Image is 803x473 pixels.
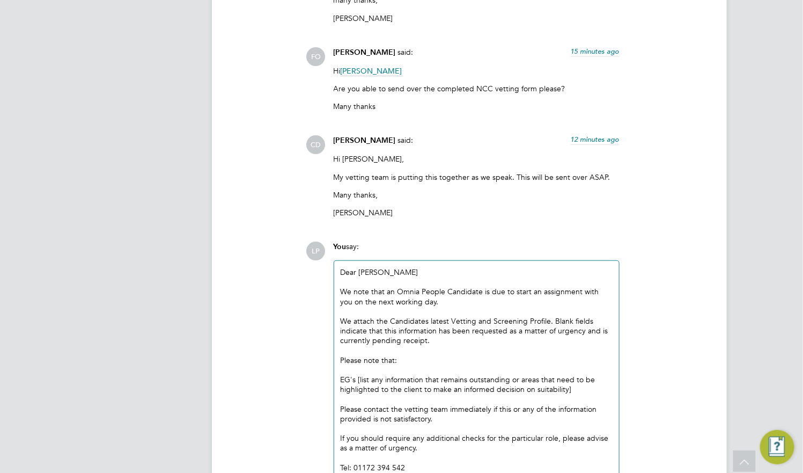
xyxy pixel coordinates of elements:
button: Engage Resource Center [760,430,794,464]
div: If you should require any additional checks for the particular role, please advise as a matter of... [341,433,613,453]
span: LP [307,242,326,260]
p: Many thanks [334,101,620,111]
span: said: [398,135,414,145]
span: You [334,242,347,251]
span: [PERSON_NAME] [341,66,402,76]
p: My vetting team is putting this together as we speak. This will be sent over ASAP. [334,172,620,182]
span: FO [307,47,326,66]
div: Dear [PERSON_NAME] [341,267,613,277]
span: 15 minutes ago [571,47,620,56]
p: Hi [PERSON_NAME], [334,154,620,164]
p: Many thanks, [334,190,620,200]
div: We note that an Omnia People Candidate is due to start an assignment with you on the next working... [341,287,613,306]
div: Please note that: [341,355,613,365]
span: [PERSON_NAME] [334,48,396,57]
span: CD [307,135,326,154]
div: Please contact the vetting team immediately if this or any of the information provided is not sat... [341,404,613,424]
span: [PERSON_NAME] [334,136,396,145]
p: [PERSON_NAME] [334,208,620,217]
span: 12 minutes ago [571,135,620,144]
p: Hi [334,66,620,76]
p: Are you able to send over the completed NCC vetting form please? [334,84,620,93]
div: Tel: 01172 394 542 [341,463,613,472]
p: [PERSON_NAME] [334,13,620,23]
span: said: [398,47,414,57]
div: EG's [list any information that remains outstanding or areas that need to be highlighted to the c... [341,375,613,394]
div: We attach the Candidates latest Vetting and Screening Profile. Blank fields indicate that this in... [341,316,613,346]
div: say: [334,242,620,260]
